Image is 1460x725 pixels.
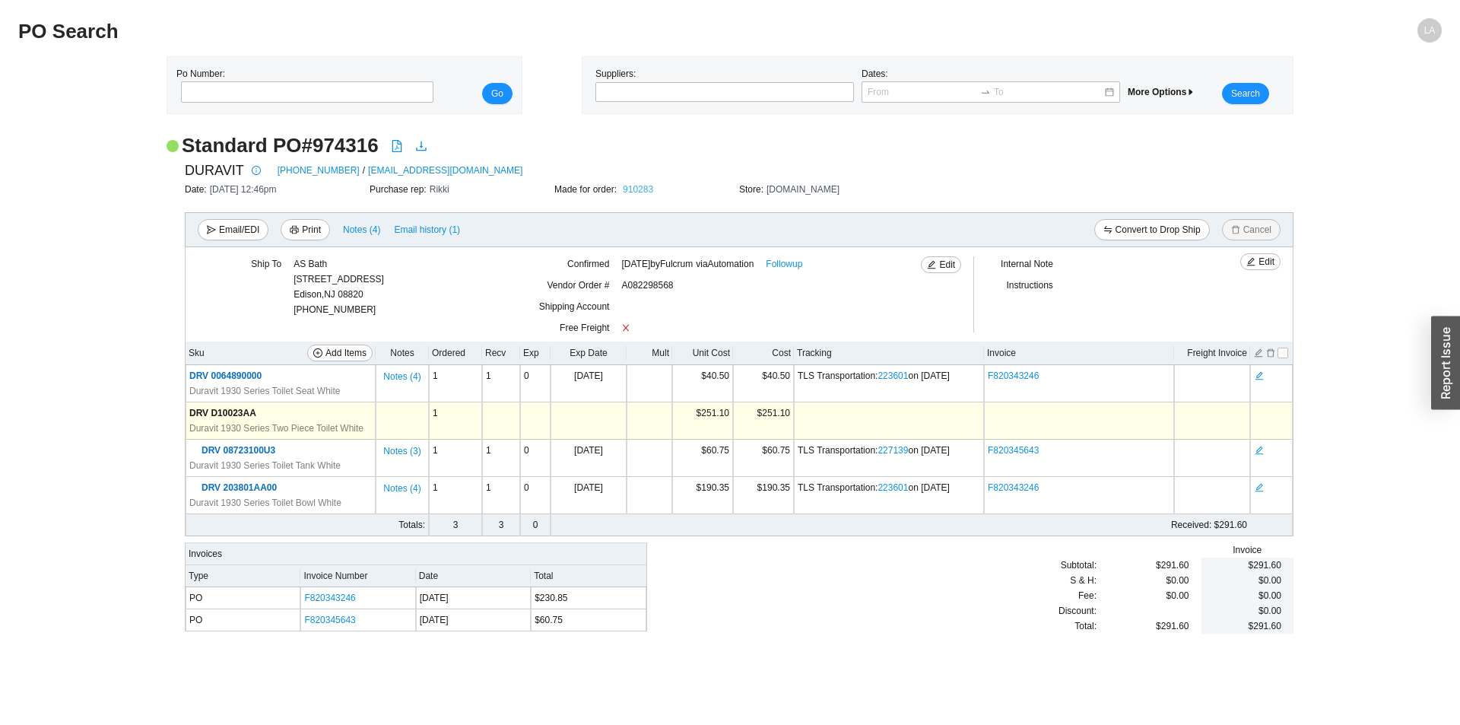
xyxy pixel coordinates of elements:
[391,140,403,152] span: file-pdf
[429,514,482,536] td: 3
[696,259,754,269] span: via Automation
[539,301,610,312] span: Shipping Account
[189,495,341,510] span: Duravit 1930 Series Toilet Bowl White
[988,445,1039,456] a: F820345643
[1171,520,1211,530] span: Received:
[1097,573,1189,588] div: $0.00
[878,482,908,493] a: 223601
[382,480,421,491] button: Notes (4)
[1231,86,1260,101] span: Search
[672,402,733,440] td: $251.10
[416,587,531,609] td: [DATE]
[1222,83,1269,104] button: Search
[383,444,421,459] span: Notes ( 3 )
[1103,225,1112,236] span: swap
[520,342,551,365] th: Exp
[520,477,551,514] td: 0
[391,140,403,155] a: file-pdf
[382,443,421,453] button: Notes (3)
[290,225,299,236] span: printer
[300,565,415,587] th: Invoice Number
[304,593,355,603] a: F820343246
[363,163,365,178] span: /
[1253,346,1264,357] button: edit
[980,87,991,97] span: to
[858,66,1124,104] div: Dates:
[1116,222,1201,237] span: Convert to Drop Ship
[1058,603,1097,618] span: Discount:
[429,365,482,402] td: 1
[294,256,384,302] div: AS Bath [STREET_ADDRESS] Edison , NJ 08820
[189,345,373,361] div: Sku
[733,342,794,365] th: Cost
[207,225,216,236] span: send
[281,219,330,240] button: printerPrint
[672,477,733,514] td: $190.35
[551,477,627,514] td: [DATE]
[307,345,373,361] button: plus-circleAdd Items
[1255,370,1264,381] span: edit
[766,184,839,195] span: [DOMAIN_NAME]
[248,166,265,175] span: info-circle
[621,256,754,272] span: [DATE] by Fulcrum
[672,365,733,402] td: $40.50
[416,565,531,587] th: Date
[325,345,367,361] span: Add Items
[415,140,427,152] span: download
[429,342,482,365] th: Ordered
[1006,280,1052,291] span: Instructions
[1214,573,1281,588] div: $0.00
[1233,542,1262,558] span: Invoice
[520,365,551,402] td: 0
[733,365,794,402] td: $40.50
[278,163,360,178] a: [PHONE_NUMBER]
[1424,18,1436,43] span: LA
[1061,558,1097,573] span: Subtotal:
[370,184,430,195] span: Purchase rep:
[482,514,520,536] td: 3
[202,482,277,493] span: DRV 203801AA00
[554,184,620,195] span: Made for order:
[927,260,936,271] span: edit
[531,565,646,587] th: Total
[342,221,381,232] button: Notes (4)
[1074,618,1097,634] span: Total:
[313,348,322,359] span: plus-circle
[1240,253,1281,270] button: editEdit
[623,184,653,195] a: 910283
[794,342,984,365] th: Tracking
[988,482,1039,493] a: F820343246
[672,440,733,477] td: $60.75
[244,160,265,181] button: info-circle
[186,565,300,587] th: Type
[368,163,522,178] a: [EMAIL_ADDRESS][DOMAIN_NAME]
[429,477,482,514] td: 1
[621,278,928,299] div: A082298568
[383,481,421,496] span: Notes ( 4 )
[733,477,794,514] td: $190.35
[560,323,609,333] span: Free Freight
[1094,219,1210,240] button: swapConvert to Drop Ship
[482,83,513,104] button: Go
[189,408,256,418] span: DRV D10023AA
[988,370,1039,381] a: F820343246
[1214,618,1281,634] div: $291.60
[382,368,421,379] button: Notes (4)
[1258,590,1281,601] span: $0.00
[878,445,908,456] a: 227139
[766,256,802,272] a: Followup
[189,458,341,473] span: Duravit 1930 Series Toilet Tank White
[182,132,379,159] h2: Standard PO # 974316
[1001,259,1053,269] span: Internal Note
[1222,219,1281,240] button: deleteCancel
[491,86,503,101] span: Go
[176,66,429,104] div: Po Number:
[251,259,281,269] span: Ship To
[1214,558,1281,573] div: $291.60
[733,402,794,440] td: $251.10
[627,514,1250,536] td: $291.60
[1254,444,1265,454] button: edit
[394,222,460,237] span: Email history (1)
[531,587,646,609] td: $230.85
[482,342,520,365] th: Recv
